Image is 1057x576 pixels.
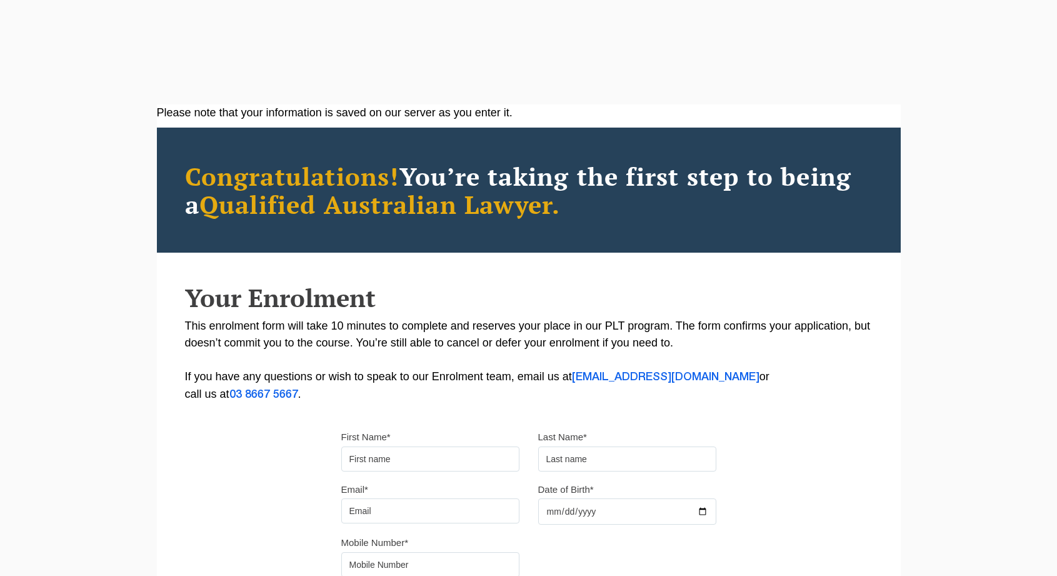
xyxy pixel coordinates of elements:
label: Last Name* [538,431,587,443]
a: 03 8667 5667 [229,390,298,400]
label: Mobile Number* [341,537,409,549]
input: Email [341,498,519,523]
h2: You’re taking the first step to being a [185,162,873,218]
div: Please note that your information is saved on our server as you enter it. [157,104,901,121]
label: Date of Birth* [538,483,594,496]
label: Email* [341,483,368,496]
input: First name [341,447,519,472]
input: Last name [538,447,716,472]
p: This enrolment form will take 10 minutes to complete and reserves your place in our PLT program. ... [185,318,873,403]
label: First Name* [341,431,391,443]
span: Congratulations! [185,159,399,193]
span: Qualified Australian Lawyer. [199,188,561,221]
a: [EMAIL_ADDRESS][DOMAIN_NAME] [572,372,759,382]
h2: Your Enrolment [185,284,873,311]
